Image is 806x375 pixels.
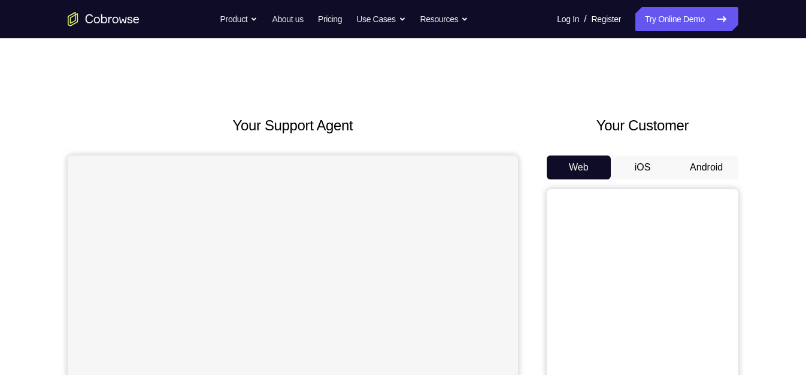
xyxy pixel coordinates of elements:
[356,7,405,31] button: Use Cases
[420,7,469,31] button: Resources
[68,12,140,26] a: Go to the home page
[584,12,586,26] span: /
[318,7,342,31] a: Pricing
[220,7,258,31] button: Product
[635,7,738,31] a: Try Online Demo
[557,7,579,31] a: Log In
[272,7,303,31] a: About us
[547,156,611,179] button: Web
[674,156,738,179] button: Android
[592,7,621,31] a: Register
[611,156,675,179] button: iOS
[68,115,518,136] h2: Your Support Agent
[547,115,738,136] h2: Your Customer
